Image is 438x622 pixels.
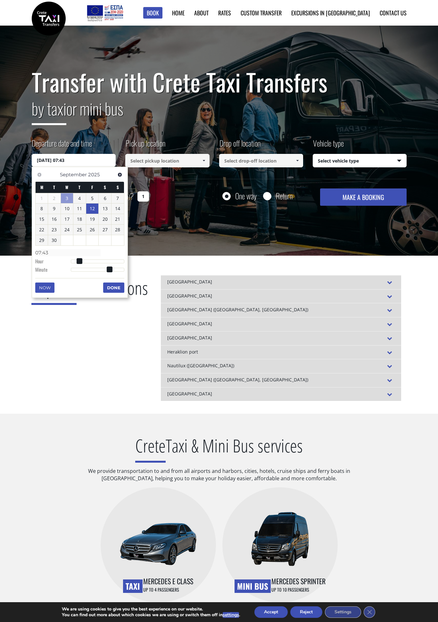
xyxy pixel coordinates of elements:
[161,289,401,303] div: [GEOGRAPHIC_DATA]
[320,188,406,206] button: MAKE A BOOKING
[36,193,48,203] span: 1
[35,258,71,266] dt: Hour
[62,612,240,618] p: You can find out more about which cookies we are using or switch them off in .
[125,138,165,154] label: Pick up location
[48,235,61,245] a: 30
[291,9,370,17] a: Excursions in [GEOGRAPHIC_DATA]
[60,171,87,178] span: September
[79,184,80,190] span: Thursday
[36,214,48,224] a: 15
[86,214,99,224] a: 19
[117,184,119,190] span: Sunday
[31,275,77,305] span: Popular
[271,576,326,586] span: Mercedes Sprinter
[112,203,124,214] a: 14
[75,433,363,467] h2: Taxi & Mini Bus services
[235,579,271,593] h3: Mini Bus
[48,225,61,235] a: 23
[161,345,401,359] div: Heraklion port
[61,214,73,224] a: 17
[112,193,124,203] a: 7
[31,275,148,310] h2: Destinations
[104,184,106,190] span: Saturday
[65,184,68,190] span: Wednesday
[219,138,260,154] label: Drop off location
[73,203,86,214] a: 11
[223,612,239,618] button: settings
[161,387,401,401] div: [GEOGRAPHIC_DATA]
[32,68,407,95] h1: Transfer with Crete Taxi Transfers
[35,266,71,275] dt: Minute
[36,225,48,235] a: 22
[241,9,282,17] a: Custom Transfer
[61,225,73,235] a: 24
[99,203,111,214] a: 13
[143,7,162,19] a: Book
[235,192,257,200] label: One way
[161,373,401,387] div: [GEOGRAPHIC_DATA] ([GEOGRAPHIC_DATA], [GEOGRAPHIC_DATA])
[125,154,210,167] input: Select pickup location
[36,235,48,245] a: 29
[62,606,240,612] p: We are using cookies to give you the best experience on our website.
[48,193,61,203] span: 2
[161,275,401,289] div: [GEOGRAPHIC_DATA]
[99,225,111,235] a: 27
[161,303,401,317] div: [GEOGRAPHIC_DATA] ([GEOGRAPHIC_DATA], [GEOGRAPHIC_DATA])
[135,433,166,463] span: Crete
[36,203,48,214] a: 8
[37,172,42,177] span: Previous
[32,188,134,204] label: How many passengers ?
[254,606,288,618] button: Accept
[73,193,86,203] a: 4
[116,170,124,179] a: Next
[276,192,293,200] label: Return
[40,184,43,190] span: Monday
[313,154,406,168] span: Select vehicle type
[32,138,92,154] label: Departure date and time
[73,225,86,235] a: 25
[364,606,375,618] button: Close GDPR Cookie Banner
[251,512,309,566] img: Crete Taxi Transfers Mini Van
[194,9,209,17] a: About
[48,203,61,214] a: 9
[86,203,99,214] a: 12
[86,225,99,235] a: 26
[99,214,111,224] a: 20
[271,576,326,593] h4: up to 10 passengers
[117,172,122,177] span: Next
[161,317,401,331] div: [GEOGRAPHIC_DATA]
[198,154,209,167] a: Show All Items
[325,606,361,618] button: Settings
[143,576,193,586] span: Mercedes E class
[88,171,100,178] span: 2025
[61,193,73,203] a: 3
[161,331,401,345] div: [GEOGRAPHIC_DATA]
[73,214,86,224] a: 18
[32,14,66,21] a: Crete Taxi Transfers | Safe Taxi Transfer Services from to Heraklion Airport, Chania Airport, Ret...
[32,2,66,36] img: Crete Taxi Transfers | Safe Taxi Transfer Services from to Heraklion Airport, Chania Airport, Ret...
[86,3,124,22] img: e-bannersEUERDF180X90.jpg
[32,96,66,125] span: by taxi
[290,606,322,618] button: Reject
[35,170,44,179] a: Previous
[120,522,197,565] img: Crete Taxi Transfers Taxi
[218,9,231,17] a: Rates
[86,193,99,203] a: 5
[103,283,124,293] button: Done
[292,154,303,167] a: Show All Items
[161,359,401,373] div: Nautilux ([GEOGRAPHIC_DATA])
[48,214,61,224] a: 16
[53,184,55,190] span: Tuesday
[123,579,143,593] h3: Taxi
[75,467,363,487] p: We provide transportation to and from all airports and harbors, cities, hotels, cruise ships and ...
[61,203,73,214] a: 10
[99,193,111,203] a: 6
[112,225,124,235] a: 28
[112,214,124,224] a: 21
[380,9,407,17] a: Contact us
[32,95,407,130] h2: or mini bus
[172,9,185,17] a: Home
[35,283,54,293] button: Now
[91,184,93,190] span: Friday
[143,576,193,593] h4: up to 4 passengers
